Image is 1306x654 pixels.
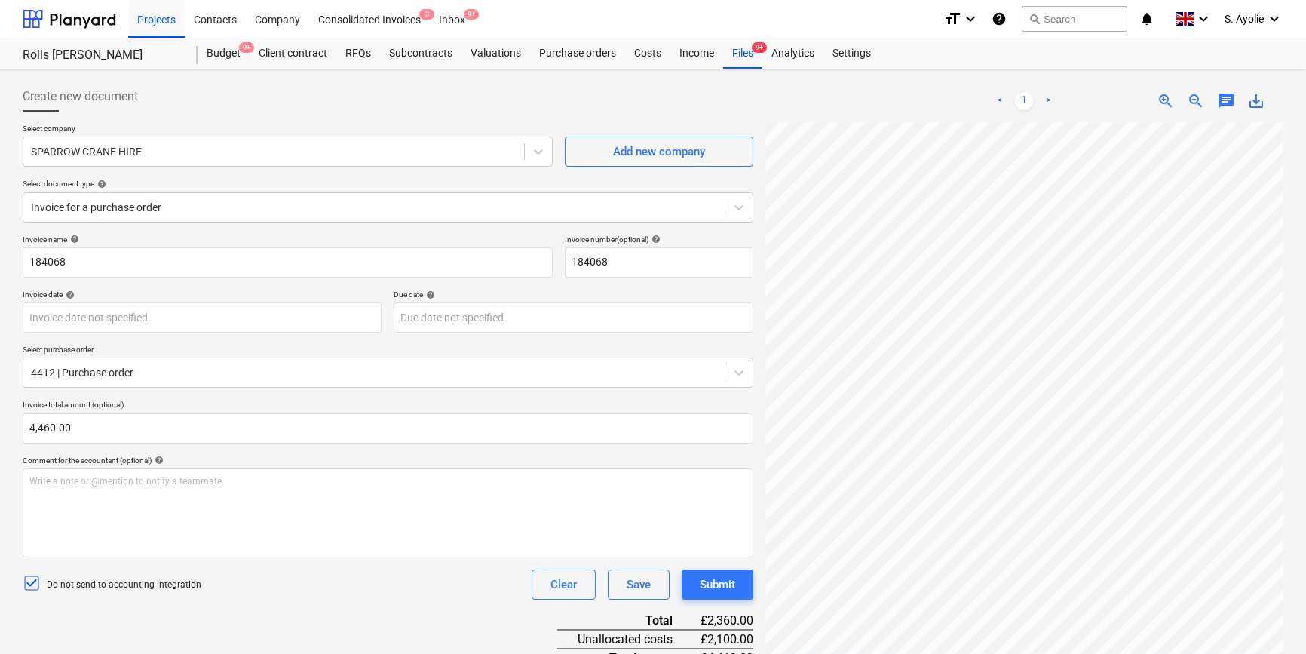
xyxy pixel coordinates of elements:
p: Invoice total amount (optional) [23,400,753,413]
a: Files9+ [723,38,762,69]
a: Income [670,38,723,69]
span: help [94,180,106,189]
p: Select purchase order [23,345,753,358]
span: help [67,235,79,244]
p: Select company [23,124,553,137]
span: search [1029,13,1041,25]
i: keyboard_arrow_down [961,10,979,28]
div: Budget [198,38,250,69]
div: Total [557,612,697,630]
span: 9+ [752,42,767,53]
div: Select document type [23,179,753,189]
div: Files [723,38,762,69]
a: Valuations [461,38,530,69]
span: save_alt [1247,92,1265,110]
span: help [423,290,435,299]
input: Invoice name [23,247,553,278]
p: Do not send to accounting integration [47,579,201,591]
span: help [152,456,164,465]
div: Comment for the accountant (optional) [23,456,753,465]
span: 3 [419,9,434,20]
input: Due date not specified [394,302,753,333]
a: Purchase orders [530,38,625,69]
input: Invoice number [565,247,753,278]
i: Knowledge base [992,10,1007,28]
div: Invoice number (optional) [565,235,753,244]
i: keyboard_arrow_down [1265,10,1283,28]
div: £2,100.00 [697,630,753,649]
button: Save [608,570,670,600]
span: zoom_out [1187,92,1205,110]
div: Add new company [613,142,705,161]
a: Costs [625,38,670,69]
span: S. Ayolie [1225,13,1264,25]
button: Add new company [565,137,753,167]
input: Invoice date not specified [23,302,382,333]
a: Page 1 is your current page [1015,92,1033,110]
i: format_size [943,10,961,28]
a: Settings [823,38,880,69]
div: Unallocated costs [557,630,697,649]
i: keyboard_arrow_down [1194,10,1212,28]
div: Rolls [PERSON_NAME] [23,48,179,63]
a: Client contract [250,38,336,69]
a: RFQs [336,38,380,69]
div: £2,360.00 [697,612,753,630]
a: Budget9+ [198,38,250,69]
iframe: Chat Widget [1231,582,1306,654]
div: Submit [700,575,735,594]
a: Subcontracts [380,38,461,69]
span: 9+ [239,42,254,53]
button: Submit [682,570,753,600]
div: Invoice name [23,235,553,244]
div: Save [627,575,651,594]
div: Clear [550,575,577,594]
button: Search [1022,6,1127,32]
i: notifications [1139,10,1154,28]
a: Analytics [762,38,823,69]
span: Create new document [23,88,138,106]
a: Next page [1039,92,1057,110]
span: help [648,235,661,244]
a: Previous page [991,92,1009,110]
button: Clear [532,570,596,600]
span: chat [1217,92,1235,110]
div: Due date [394,290,753,299]
input: Invoice total amount (optional) [23,413,753,444]
span: zoom_in [1157,92,1175,110]
span: help [63,290,75,299]
span: 9+ [464,9,479,20]
div: Invoice date [23,290,382,299]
